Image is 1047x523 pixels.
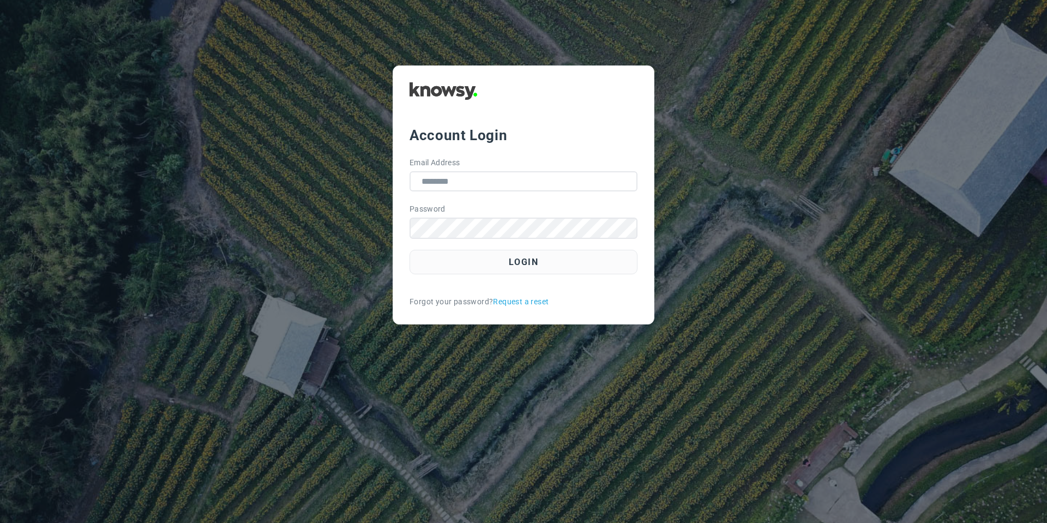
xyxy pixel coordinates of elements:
[410,250,637,274] button: Login
[410,296,637,308] div: Forgot your password?
[410,203,446,215] label: Password
[410,125,637,145] div: Account Login
[493,296,549,308] a: Request a reset
[410,157,460,169] label: Email Address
